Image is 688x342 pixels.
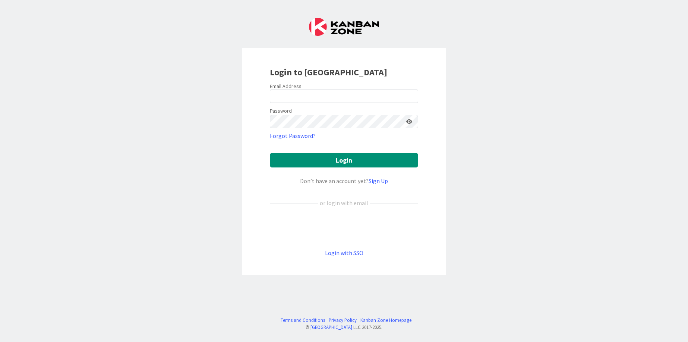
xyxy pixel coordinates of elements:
iframe: Bouton "Se connecter avec Google" [266,220,422,236]
div: Don’t have an account yet? [270,176,418,185]
div: or login with email [318,198,370,207]
a: Sign Up [369,177,388,185]
img: Kanban Zone [309,18,379,36]
div: © LLC 2017- 2025 . [277,324,411,331]
label: Email Address [270,83,302,90]
a: [GEOGRAPHIC_DATA] [310,324,352,330]
a: Kanban Zone Homepage [360,317,411,324]
b: Login to [GEOGRAPHIC_DATA] [270,66,387,78]
a: Privacy Policy [329,317,357,324]
button: Login [270,153,418,167]
label: Password [270,107,292,115]
a: Terms and Conditions [281,317,325,324]
a: Forgot Password? [270,131,316,140]
a: Login with SSO [325,249,363,257]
